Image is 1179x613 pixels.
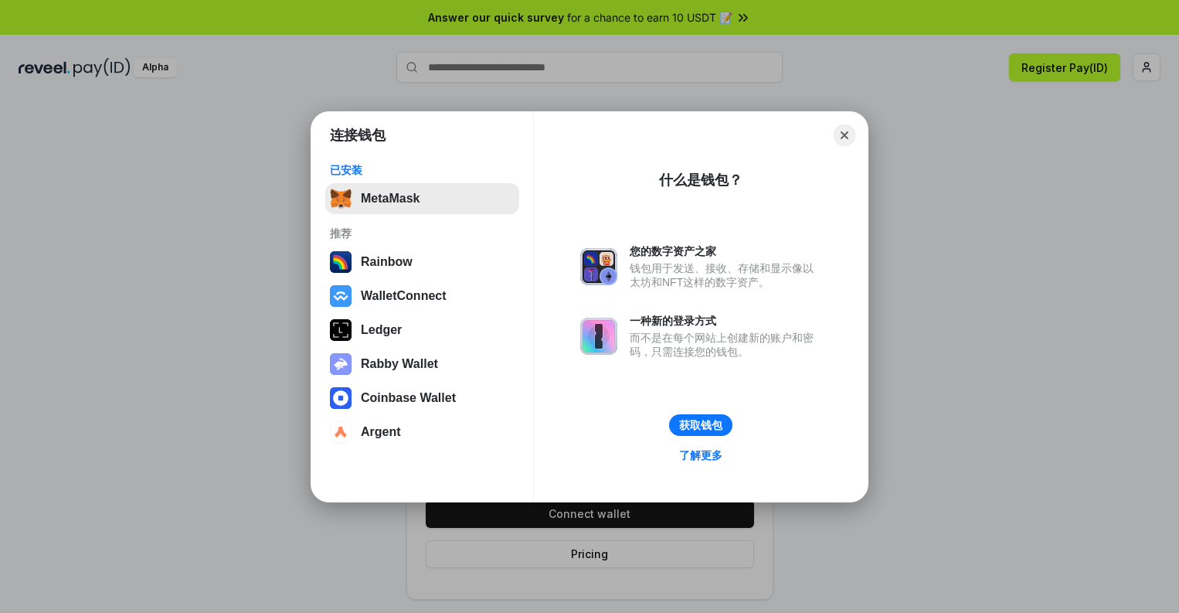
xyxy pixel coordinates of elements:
button: Ledger [325,315,519,346]
button: 获取钱包 [669,414,732,436]
div: Ledger [361,323,402,337]
div: 而不是在每个网站上创建新的账户和密码，只需连接您的钱包。 [630,331,821,359]
img: svg+xml,%3Csvg%20xmlns%3D%22http%3A%2F%2Fwww.w3.org%2F2000%2Fsvg%22%20fill%3D%22none%22%20viewBox... [580,318,617,355]
img: svg+xml,%3Csvg%20xmlns%3D%22http%3A%2F%2Fwww.w3.org%2F2000%2Fsvg%22%20fill%3D%22none%22%20viewBox... [580,248,617,285]
img: svg+xml,%3Csvg%20fill%3D%22none%22%20height%3D%2233%22%20viewBox%3D%220%200%2035%2033%22%20width%... [330,188,352,209]
div: Coinbase Wallet [361,391,456,405]
div: 钱包用于发送、接收、存储和显示像以太坊和NFT这样的数字资产。 [630,261,821,289]
button: Argent [325,417,519,448]
img: svg+xml,%3Csvg%20width%3D%2228%22%20height%3D%2228%22%20viewBox%3D%220%200%2028%2028%22%20fill%3D... [330,421,352,443]
img: svg+xml,%3Csvg%20width%3D%22120%22%20height%3D%22120%22%20viewBox%3D%220%200%20120%20120%22%20fil... [330,251,352,273]
div: WalletConnect [361,289,447,303]
div: Rabby Wallet [361,357,438,371]
div: Argent [361,425,401,439]
img: svg+xml,%3Csvg%20xmlns%3D%22http%3A%2F%2Fwww.w3.org%2F2000%2Fsvg%22%20fill%3D%22none%22%20viewBox... [330,353,352,375]
div: MetaMask [361,192,420,206]
div: 获取钱包 [679,418,722,432]
h1: 连接钱包 [330,126,386,145]
button: Coinbase Wallet [325,383,519,414]
div: 已安装 [330,163,515,177]
button: WalletConnect [325,281,519,312]
button: MetaMask [325,183,519,214]
div: 推荐 [330,226,515,240]
button: Rainbow [325,247,519,278]
div: 一种新的登录方式 [630,314,821,328]
div: Rainbow [361,255,413,269]
div: 了解更多 [679,448,722,462]
button: Close [834,124,855,146]
div: 您的数字资产之家 [630,244,821,258]
button: Rabby Wallet [325,349,519,380]
img: svg+xml,%3Csvg%20xmlns%3D%22http%3A%2F%2Fwww.w3.org%2F2000%2Fsvg%22%20width%3D%2228%22%20height%3... [330,319,352,341]
img: svg+xml,%3Csvg%20width%3D%2228%22%20height%3D%2228%22%20viewBox%3D%220%200%2028%2028%22%20fill%3D... [330,285,352,307]
a: 了解更多 [670,445,732,465]
img: svg+xml,%3Csvg%20width%3D%2228%22%20height%3D%2228%22%20viewBox%3D%220%200%2028%2028%22%20fill%3D... [330,387,352,409]
div: 什么是钱包？ [659,171,742,189]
